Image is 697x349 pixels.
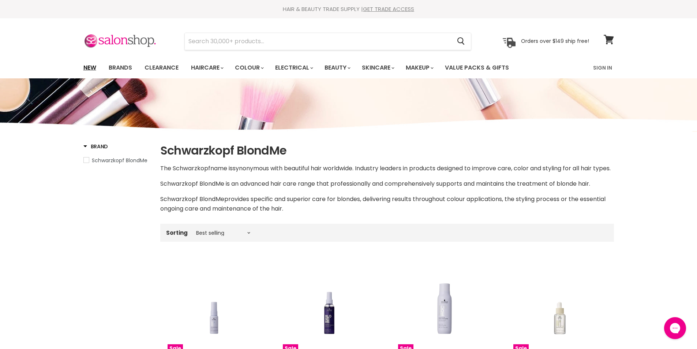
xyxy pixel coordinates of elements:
[139,60,184,75] a: Clearance
[83,156,151,164] a: Schwarzkopf BlondMe
[103,60,138,75] a: Brands
[521,38,589,44] p: Orders over $149 ship free!
[74,57,623,78] nav: Main
[439,60,514,75] a: Value Packs & Gifts
[186,60,228,75] a: Haircare
[356,60,399,75] a: Skincare
[160,195,224,203] span: Schwarzkopf BlondMe
[270,60,318,75] a: Electrical
[451,33,471,50] button: Search
[398,271,491,341] img: Schwarzkopf Professional BlondMe Bond Repair Purple Conditioner
[78,57,552,78] ul: Main menu
[283,271,376,341] img: Schwarzkopf Professional BlondMe Bond Repair Purple Toning Conditioner Spray
[511,164,611,172] span: , color and styling for all hair types.
[160,194,614,214] p: provides specific and superior care for blondes, delivering results throughout colour application...
[160,179,614,189] p: Schwarzkopf BlondMe is an advanced hair care range that professionally and comprehensively suppor...
[319,60,355,75] a: Beauty
[185,33,451,50] input: Search
[513,271,607,341] img: Schwarzkopf Professional BlondMe Bondfinity Deep Repair Oil
[233,164,511,172] span: synonymous with beautiful hair worldwide. Industry leaders in products designed to improve care
[589,60,617,75] a: Sign In
[660,315,690,342] iframe: Gorgias live chat messenger
[184,33,471,50] form: Product
[92,157,147,164] span: Schwarzkopf BlondMe
[210,164,233,172] span: name is
[229,60,268,75] a: Colour
[168,271,261,341] img: Schwarzkopf Professional BlondMe Purple Toning Drops - Ice
[363,5,414,13] a: GET TRADE ACCESS
[83,143,108,150] h3: Brand
[400,60,438,75] a: Makeup
[166,230,188,236] label: Sorting
[160,164,614,173] p: The Schwarzkopf
[74,5,623,13] div: HAIR & BEAUTY TRADE SUPPLY |
[78,60,102,75] a: New
[160,143,614,158] h1: Schwarzkopf BlondMe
